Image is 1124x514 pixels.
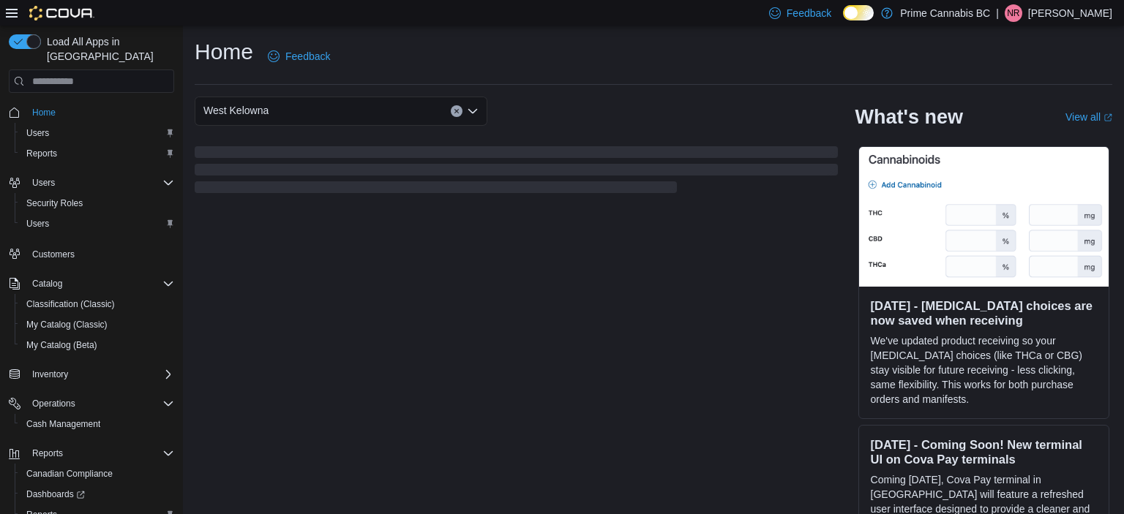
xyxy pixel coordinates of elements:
[20,295,174,313] span: Classification (Classic)
[26,366,174,383] span: Inventory
[15,143,180,164] button: Reports
[26,418,100,430] span: Cash Management
[20,295,121,313] a: Classification (Classic)
[26,319,108,330] span: My Catalog (Classic)
[26,104,61,121] a: Home
[3,173,180,193] button: Users
[26,445,174,462] span: Reports
[3,443,180,464] button: Reports
[26,218,49,230] span: Users
[15,123,180,143] button: Users
[1005,4,1022,22] div: Nathan Russo
[26,488,85,500] span: Dashboards
[26,445,69,462] button: Reports
[843,20,844,21] span: Dark Mode
[15,484,180,504] a: Dashboards
[26,174,174,192] span: Users
[20,465,119,483] a: Canadian Compliance
[3,364,180,385] button: Inventory
[32,177,55,189] span: Users
[26,127,49,139] span: Users
[20,215,174,233] span: Users
[20,336,103,354] a: My Catalog (Beta)
[32,398,75,409] span: Operations
[787,6,831,20] span: Feedback
[15,213,180,234] button: Users
[15,414,180,434] button: Cash Management
[20,485,174,503] span: Dashboards
[20,316,113,333] a: My Catalog (Classic)
[15,294,180,314] button: Classification (Classic)
[1065,111,1112,123] a: View allExternal link
[900,4,990,22] p: Prime Cannabis BC
[26,395,81,412] button: Operations
[26,197,83,209] span: Security Roles
[26,298,115,310] span: Classification (Classic)
[855,105,963,129] h2: What's new
[15,314,180,335] button: My Catalog (Classic)
[1007,4,1019,22] span: NR
[195,149,838,196] span: Loading
[871,298,1097,328] h3: [DATE] - [MEDICAL_DATA] choices are now saved when receiving
[1104,113,1112,122] svg: External link
[26,275,174,292] span: Catalog
[32,447,63,459] span: Reports
[29,6,94,20] img: Cova
[20,316,174,333] span: My Catalog (Classic)
[26,395,174,412] span: Operations
[32,278,62,290] span: Catalog
[26,275,68,292] button: Catalog
[26,103,174,121] span: Home
[20,145,174,162] span: Reports
[20,336,174,354] span: My Catalog (Beta)
[20,215,55,233] a: Users
[20,145,63,162] a: Reports
[843,5,874,20] input: Dark Mode
[871,437,1097,466] h3: [DATE] - Coming Soon! New terminal UI on Cova Pay terminals
[20,194,89,212] a: Security Roles
[1028,4,1112,22] p: [PERSON_NAME]
[996,4,999,22] p: |
[26,148,57,159] span: Reports
[20,194,174,212] span: Security Roles
[15,193,180,213] button: Security Roles
[26,174,61,192] button: Users
[20,465,174,483] span: Canadian Compliance
[41,34,174,64] span: Load All Apps in [GEOGRAPHIC_DATA]
[26,366,74,383] button: Inventory
[26,339,97,351] span: My Catalog (Beta)
[451,105,462,117] button: Clear input
[3,273,180,294] button: Catalog
[32,107,56,118] span: Home
[3,102,180,123] button: Home
[32,249,75,260] span: Customers
[20,124,174,142] span: Users
[871,333,1097,407] p: We've updated product receiving so your [MEDICAL_DATA] choices (like THCa or CBG) stay visible fo...
[3,243,180,264] button: Customers
[20,415,174,433] span: Cash Management
[20,485,91,503] a: Dashboards
[203,102,269,119] span: West Kelowna
[32,369,68,380] span: Inventory
[20,124,55,142] a: Users
[195,37,253,67] h1: Home
[26,468,113,480] span: Canadian Compliance
[3,393,180,414] button: Operations
[262,42,336,71] a: Feedback
[26,244,174,262] span: Customers
[26,246,80,263] a: Customers
[15,464,180,484] button: Canadian Compliance
[20,415,106,433] a: Cash Management
[285,49,330,64] span: Feedback
[467,105,479,117] button: Open list of options
[15,335,180,355] button: My Catalog (Beta)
